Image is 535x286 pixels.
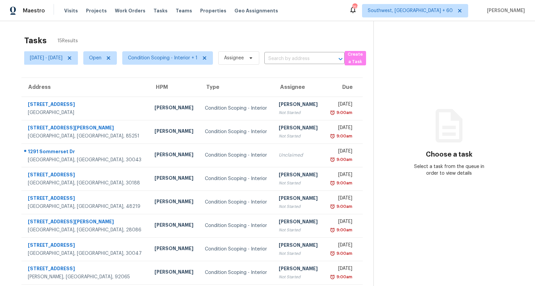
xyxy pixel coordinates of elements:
[154,175,194,183] div: [PERSON_NAME]
[205,269,268,276] div: Condition Scoping - Interior
[330,227,335,233] img: Overdue Alarm Icon
[335,274,352,280] div: 9:00am
[86,7,107,14] span: Projects
[329,171,353,180] div: [DATE]
[28,242,144,250] div: [STREET_ADDRESS]
[28,218,144,227] div: [STREET_ADDRESS][PERSON_NAME]
[279,265,318,274] div: [PERSON_NAME]
[199,78,273,97] th: Type
[335,250,352,257] div: 9:00am
[154,269,194,277] div: [PERSON_NAME]
[335,156,352,163] div: 9:00am
[28,274,144,280] div: [PERSON_NAME], [GEOGRAPHIC_DATA], 92065
[273,78,324,97] th: Assignee
[234,7,278,14] span: Geo Assignments
[330,250,335,257] img: Overdue Alarm Icon
[330,180,335,186] img: Overdue Alarm Icon
[279,218,318,227] div: [PERSON_NAME]
[279,203,318,210] div: Not Started
[28,133,144,139] div: [GEOGRAPHIC_DATA], [GEOGRAPHIC_DATA], 85251
[154,222,194,230] div: [PERSON_NAME]
[115,7,145,14] span: Work Orders
[154,151,194,160] div: [PERSON_NAME]
[154,128,194,136] div: [PERSON_NAME]
[329,101,353,109] div: [DATE]
[28,250,144,257] div: [GEOGRAPHIC_DATA], [GEOGRAPHIC_DATA], 30047
[205,199,268,206] div: Condition Scoping - Interior
[28,171,144,180] div: [STREET_ADDRESS]
[335,109,352,116] div: 9:00am
[205,246,268,252] div: Condition Scoping - Interior
[28,124,144,133] div: [STREET_ADDRESS][PERSON_NAME]
[23,7,45,14] span: Maestro
[329,242,353,250] div: [DATE]
[411,163,487,177] div: Select a task from the queue in order to view details
[28,157,144,163] div: [GEOGRAPHIC_DATA], [GEOGRAPHIC_DATA], 30043
[200,7,226,14] span: Properties
[28,265,144,274] div: [STREET_ADDRESS]
[205,175,268,182] div: Condition Scoping - Interior
[154,104,194,113] div: [PERSON_NAME]
[352,4,357,11] div: 758
[149,78,199,97] th: HPM
[28,109,144,116] div: [GEOGRAPHIC_DATA]
[154,198,194,207] div: [PERSON_NAME]
[279,195,318,203] div: [PERSON_NAME]
[279,152,318,159] div: Unclaimed
[28,203,144,210] div: [GEOGRAPHIC_DATA], [GEOGRAPHIC_DATA], 48219
[28,101,144,109] div: [STREET_ADDRESS]
[279,109,318,116] div: Not Started
[279,242,318,250] div: [PERSON_NAME]
[154,245,194,253] div: [PERSON_NAME]
[335,180,352,186] div: 9:00am
[279,124,318,133] div: [PERSON_NAME]
[30,55,62,61] span: [DATE] - [DATE]
[128,55,197,61] span: Condition Scoping - Interior + 1
[205,152,268,159] div: Condition Scoping - Interior
[335,227,352,233] div: 9:00am
[21,78,149,97] th: Address
[28,195,144,203] div: [STREET_ADDRESS]
[279,133,318,139] div: Not Started
[330,203,335,210] img: Overdue Alarm Icon
[368,7,453,14] span: Southwest, [GEOGRAPHIC_DATA] + 60
[205,128,268,135] div: Condition Scoping - Interior
[279,250,318,257] div: Not Started
[64,7,78,14] span: Visits
[28,227,144,233] div: [GEOGRAPHIC_DATA], [GEOGRAPHIC_DATA], 28086
[279,274,318,280] div: Not Started
[24,37,47,44] h2: Tasks
[279,180,318,186] div: Not Started
[205,105,268,112] div: Condition Scoping - Interior
[330,109,335,116] img: Overdue Alarm Icon
[345,51,366,65] button: Create a Task
[348,51,363,66] span: Create a Task
[426,151,473,158] h3: Choose a task
[176,7,192,14] span: Teams
[336,54,345,64] button: Open
[205,222,268,229] div: Condition Scoping - Interior
[335,133,352,139] div: 9:00am
[28,180,144,186] div: [GEOGRAPHIC_DATA], [GEOGRAPHIC_DATA], 30188
[330,156,335,163] img: Overdue Alarm Icon
[330,274,335,280] img: Overdue Alarm Icon
[329,124,353,133] div: [DATE]
[153,8,168,13] span: Tasks
[279,171,318,180] div: [PERSON_NAME]
[330,133,335,139] img: Overdue Alarm Icon
[224,55,244,61] span: Assignee
[279,101,318,109] div: [PERSON_NAME]
[329,218,353,227] div: [DATE]
[89,55,101,61] span: Open
[279,227,318,233] div: Not Started
[484,7,525,14] span: [PERSON_NAME]
[28,148,144,157] div: 1291 Sommerset Dr
[329,265,353,274] div: [DATE]
[335,203,352,210] div: 9:00am
[329,148,353,156] div: [DATE]
[264,54,326,64] input: Search by address
[57,38,78,44] span: 15 Results
[329,195,353,203] div: [DATE]
[324,78,363,97] th: Due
